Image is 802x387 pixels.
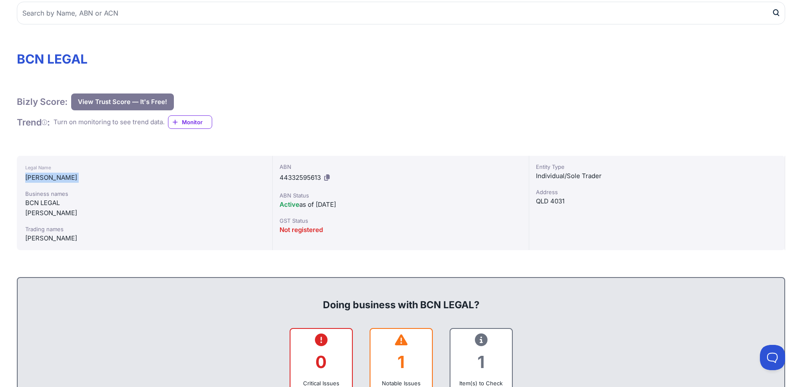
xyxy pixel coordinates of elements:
[25,198,264,208] div: BCN LEGAL
[25,208,264,218] div: [PERSON_NAME]
[53,117,165,127] div: Turn on monitoring to see trend data.
[280,200,522,210] div: as of [DATE]
[280,216,522,225] div: GST Status
[26,285,776,312] div: Doing business with BCN LEGAL?
[17,96,68,107] h1: Bizly Score:
[25,225,264,233] div: Trading names
[280,163,522,171] div: ABN
[25,163,264,173] div: Legal Name
[17,51,785,67] h1: BCN LEGAL
[536,163,778,171] div: Entity Type
[25,233,264,243] div: [PERSON_NAME]
[280,191,522,200] div: ABN Status
[71,93,174,110] button: View Trust Score — It's Free!
[17,2,785,24] input: Search by Name, ABN or ACN
[25,173,264,183] div: [PERSON_NAME]
[536,171,778,181] div: Individual/Sole Trader
[280,226,323,234] span: Not registered
[182,118,212,126] span: Monitor
[297,345,345,379] div: 0
[280,173,321,181] span: 44332595613
[168,115,212,129] a: Monitor
[25,189,264,198] div: Business names
[17,117,50,128] h1: Trend :
[457,345,505,379] div: 1
[760,345,785,370] iframe: Toggle Customer Support
[536,188,778,196] div: Address
[377,345,425,379] div: 1
[280,200,299,208] span: Active
[536,196,778,206] div: QLD 4031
